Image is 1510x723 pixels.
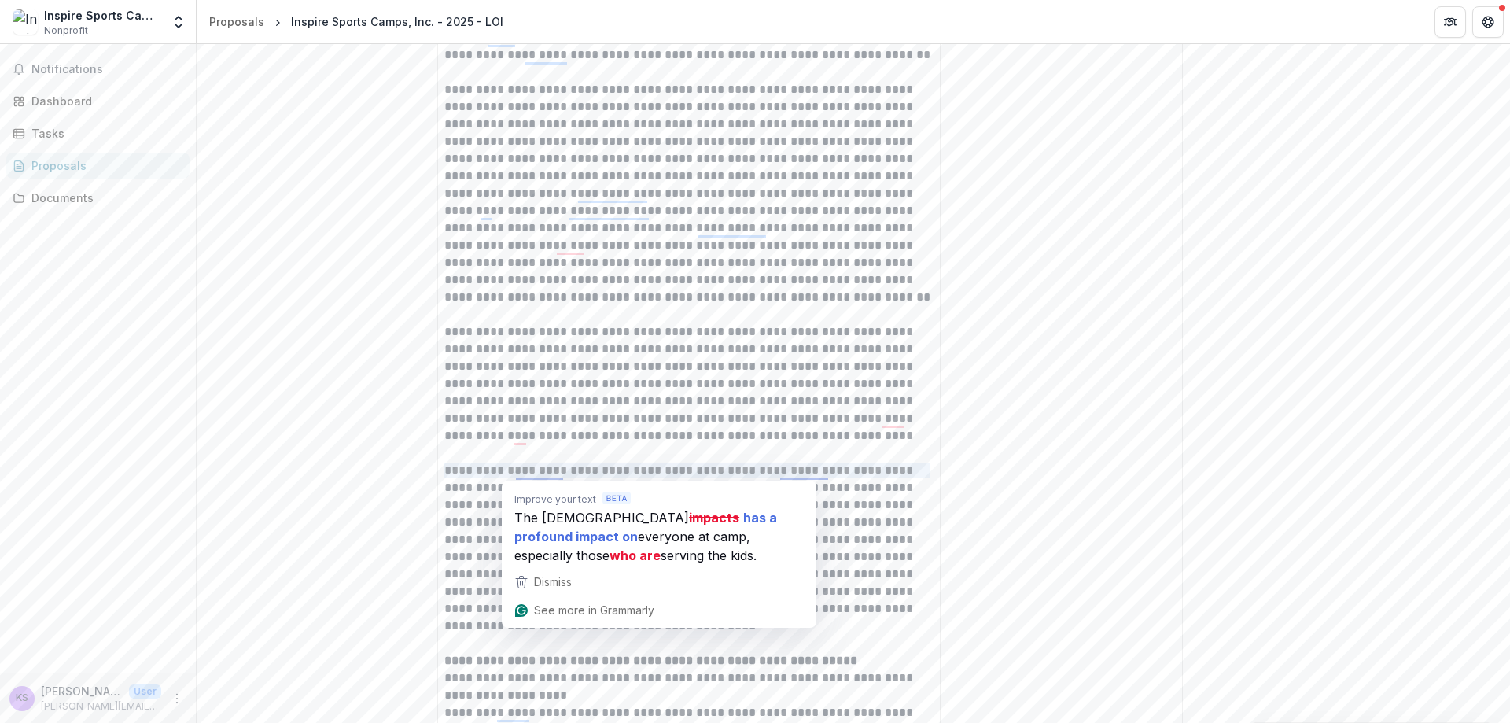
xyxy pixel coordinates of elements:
div: Inspire Sports Camps, Inc. [44,7,161,24]
a: Proposals [6,153,190,179]
nav: breadcrumb [203,10,510,33]
button: Partners [1434,6,1466,38]
button: More [168,689,186,708]
div: Dashboard [31,93,177,109]
button: Open entity switcher [168,6,190,38]
div: Proposals [209,13,264,30]
img: Inspire Sports Camps, Inc. [13,9,38,35]
span: Notifications [31,63,183,76]
p: User [129,684,161,699]
p: [PERSON_NAME] [41,683,123,699]
p: [PERSON_NAME][EMAIL_ADDRESS][DOMAIN_NAME] [41,699,161,714]
a: Documents [6,185,190,211]
span: Nonprofit [44,24,88,38]
div: Documents [31,190,177,206]
div: Proposals [31,157,177,174]
a: Dashboard [6,88,190,114]
a: Tasks [6,120,190,146]
a: Proposals [203,10,271,33]
div: Inspire Sports Camps, Inc. - 2025 - LOI [291,13,503,30]
div: Tasks [31,125,177,142]
div: Kurt Schwarz [16,693,28,703]
button: Notifications [6,57,190,82]
button: Get Help [1472,6,1504,38]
